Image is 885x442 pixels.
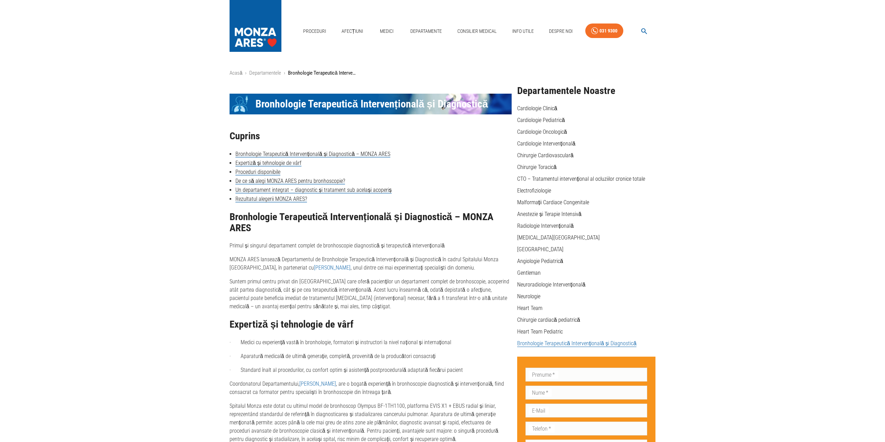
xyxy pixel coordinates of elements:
[517,211,581,217] a: Anestezie și Terapie Intensivă
[230,278,512,311] p: Suntem primul centru privat din [GEOGRAPHIC_DATA] care oferă pacienților un departament complet d...
[249,70,281,76] a: Departamentele
[517,305,542,311] a: Heart Team
[230,94,250,114] div: Icon
[235,160,301,167] a: Expertiză și tehnologie de vârf
[288,69,357,77] p: Bronhologie Terapeutică Intervențională și Diagnostică
[235,178,345,185] a: De ce să alegi MONZA ARES pentru bronhoscopie?
[517,187,551,194] a: Electrofiziologie
[517,164,557,170] a: Chirurgie Toracică
[299,380,336,387] a: [PERSON_NAME]
[517,129,567,135] a: Cardiologie Oncologică
[300,24,329,38] a: Proceduri
[235,151,390,158] a: Bronhologie Terapeutică Intervențională și Diagnostică – MONZA ARES
[230,131,512,142] h2: Cuprins
[230,242,512,250] p: Primul și singurul departament complet de bronhoscopie diagnostică și terapeutică intervențională
[235,169,280,176] a: Proceduri disponibile
[230,255,512,272] p: MONZA ARES lansează Departamentul de Bronhologie Terapeutică Intervențională și Diagnostică în ca...
[517,223,574,229] a: Radiologie Intervențională
[517,117,565,123] a: Cardiologie Pediatrică
[517,258,563,264] a: Angiologie Pediatrică
[517,270,541,276] a: Gentleman
[245,69,246,77] li: ›
[255,97,488,111] span: Bronhologie Terapeutică Intervențională și Diagnostică
[517,199,589,206] a: Malformații Cardiace Congenitale
[517,246,563,253] a: [GEOGRAPHIC_DATA]
[230,338,512,347] p: · Medici cu experiență vastă în bronhologie, formatori și instructori la nivel național și intern...
[517,140,575,147] a: Cardiologie Intervențională
[510,24,537,38] a: Info Utile
[314,264,351,271] a: [PERSON_NAME]
[230,319,512,330] h2: Expertiză și tehnologie de vârf
[375,24,398,38] a: Medici
[284,69,285,77] li: ›
[517,234,600,241] a: [MEDICAL_DATA][GEOGRAPHIC_DATA]
[230,69,655,77] nav: breadcrumb
[517,281,585,288] a: Neuroradiologie Intervențională
[517,317,580,323] a: Chirurgie cardiacă pediatrică
[546,24,575,38] a: Despre Noi
[517,105,557,112] a: Cardiologie Clinică
[339,24,366,38] a: Afecțiuni
[230,70,242,76] a: Acasă
[230,366,512,374] p: · Standard înalt al procedurilor, cu confort optim și asistență postprocedurală adaptată fiecărui...
[585,23,623,38] a: 031 9300
[517,293,540,300] a: Neurologie
[517,85,655,96] h2: Departamentele Noastre
[517,152,574,159] a: Chirurgie Cardiovasculară
[230,211,512,233] h2: Bronhologie Terapeutică Intervențională și Diagnostică – MONZA ARES
[235,196,307,203] a: Rezultatul alegerii MONZA ARES?
[517,340,636,347] a: Bronhologie Terapeutică Intervențională și Diagnostică
[517,328,563,335] a: Heart Team Pediatric
[599,27,617,35] div: 031 9300
[517,176,645,182] a: CTO – Tratamentul intervențional al ocluziilor cronice totale
[230,352,512,360] p: · Aparatură medicală de ultimă generație, completă, provenită de la producători consacrați
[408,24,445,38] a: Departamente
[455,24,500,38] a: Consilier Medical
[235,187,392,194] a: Un departament integrat – diagnostic și tratament sub același acoperiș
[230,380,512,396] p: Coordonatorul Departamentului, , are o bogată experiență în bronhoscopie diagnostică și intervenț...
